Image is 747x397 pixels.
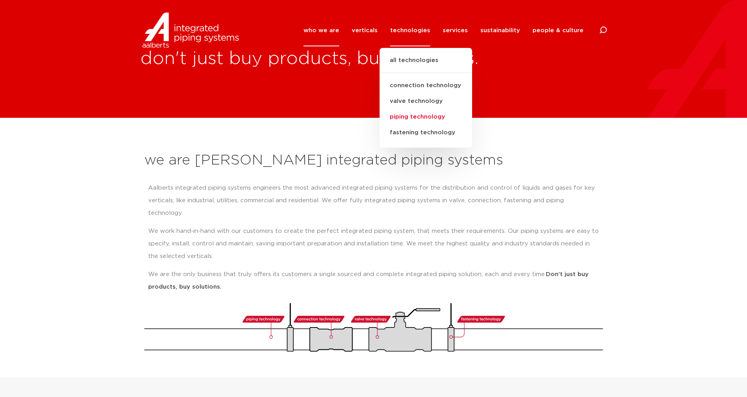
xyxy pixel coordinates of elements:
a: piping technology [380,109,472,125]
a: people & culture [533,15,583,46]
h2: we are [PERSON_NAME] integrated piping systems [144,151,603,170]
a: valve technology [380,93,472,109]
a: sustainability [480,15,520,46]
nav: Menu [304,15,583,46]
a: verticals [352,15,378,46]
a: connection technology [380,78,472,93]
p: We work hand-in-hand with our customers to create the perfect integrated piping system, that meet... [148,225,599,263]
p: Aalberts integrated piping systems engineers the most advanced integrated piping systems for the ... [148,182,599,220]
a: who we are [304,15,339,46]
ul: technologies [380,48,472,148]
a: fastening technology [380,125,472,141]
p: We are the only business that truly offers its customers a single sourced and complete integrated... [148,268,599,293]
a: services [443,15,468,46]
a: technologies [390,15,430,46]
a: all technologies [380,56,472,73]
